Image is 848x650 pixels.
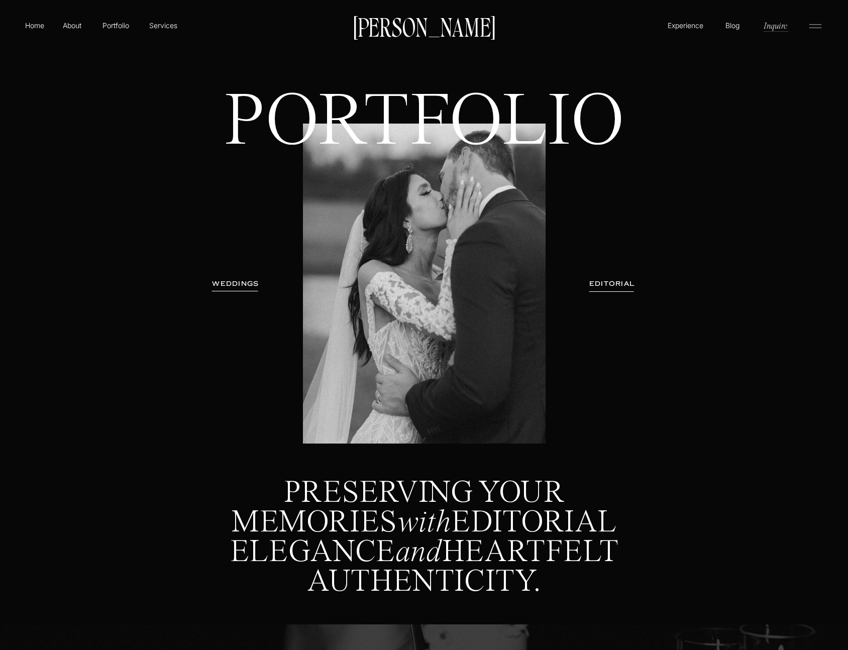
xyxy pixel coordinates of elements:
[397,508,451,539] i: with
[723,20,742,30] a: Blog
[666,20,705,31] a: Experience
[348,16,500,37] a: [PERSON_NAME]
[61,20,83,30] a: About
[148,20,178,31] a: Services
[763,20,788,31] a: Inquire
[23,20,46,31] a: Home
[98,20,134,31] a: Portfolio
[207,90,642,226] h1: PORTFOLIO
[204,279,267,289] a: WEDDINGS
[395,537,442,569] i: and
[575,279,649,289] a: EDITORIAL
[192,479,656,569] p: PRESERVING YOUR MEMORIES EDITORIAL ELEGANCE HEARTFELT AUTHENTICITY.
